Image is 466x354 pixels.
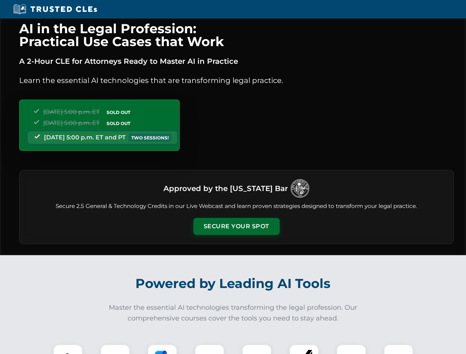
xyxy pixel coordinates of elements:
p: Master the essential AI technologies transforming the legal profession. Our comprehensive courses... [104,302,362,324]
p: Secure 2.5 General & Technology Credits in our Live Webcast and learn proven strategies designed ... [28,202,445,211]
img: Trusted CLEs [11,4,99,15]
p: A 2-Hour CLE for Attorneys Ready to Master AI in Practice [19,55,454,67]
span: SOLD OUT [104,108,133,116]
img: Logo [291,179,309,198]
h2: Powered by Leading AI Tools [29,271,438,296]
p: Learn the essential AI technologies that are transforming legal practice. [19,74,454,86]
span: [DATE] 5:00 p.m. ET [43,108,100,115]
button: Secure Your Spot [193,218,280,235]
h1: AI in the Legal Profession: Practical Use Cases that Work [19,22,454,48]
span: SOLD OUT [104,119,133,127]
h3: Approved by the [US_STATE] Bar [163,182,288,195]
span: [DATE] 5:00 p.m. ET [43,119,100,126]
